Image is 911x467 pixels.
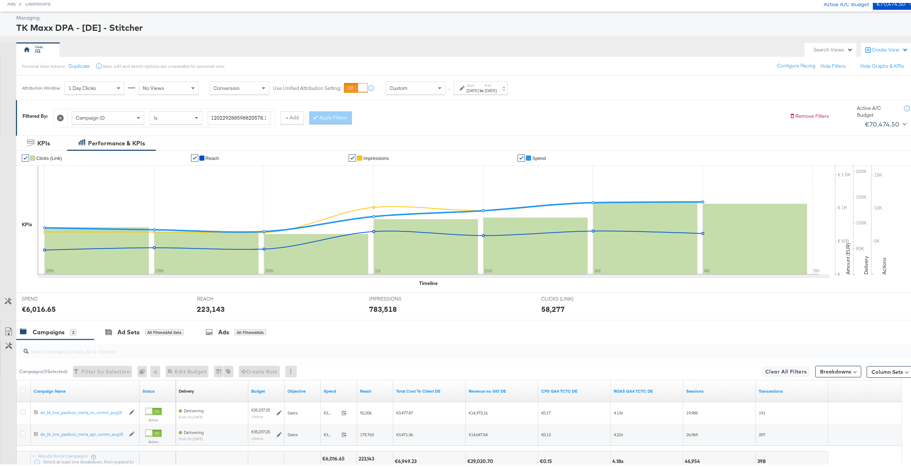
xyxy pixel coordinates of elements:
[218,325,229,334] div: Ads
[862,116,908,127] button: €70,474.50
[369,301,397,311] div: 783,518
[35,45,41,52] div: IG
[396,407,413,413] span: €3,477.87
[419,277,438,284] div: Timeline
[22,83,61,88] div: Attribution Window:
[865,116,900,127] div: €70,474.50
[757,455,768,462] div: 398
[251,426,270,432] div: €35,237.25
[863,253,869,272] text: Delivery
[485,80,497,85] label: End:
[541,385,608,391] a: CPS using GA4 data and TCTC for DE
[396,385,463,391] a: Total Cost To Client DE
[70,326,76,333] div: 2
[69,60,90,67] button: Duplicate
[143,82,164,88] span: No Views
[36,153,62,158] span: Clicks (Link)
[22,152,29,159] a: ✔
[40,429,125,434] div: de_tk_low_paidsoc_meta_apl...comm_aug25
[485,85,497,91] div: [DATE]
[324,385,354,391] a: The total amount spent to date.
[103,61,225,66] div: Save, edit and delete options are unavailable for personal view.
[469,429,488,434] span: €14,647.54
[22,293,76,299] span: SPEND
[772,57,820,70] button: Configure Pacing
[467,80,479,85] label: Start:
[19,365,67,372] div: Campaigns ( 0 Selected)
[137,363,150,375] div: 0
[396,429,413,434] span: €3,471.36
[686,429,698,434] span: 26,969
[540,455,554,462] div: €0.15
[287,385,318,391] a: Your campaign's objective.
[467,455,495,462] div: €29,020.70
[686,385,753,391] a: Sessions - GA Sessions - The total number of sessions
[179,385,194,391] div: Delivery
[324,407,339,413] span: €3,011.14
[765,364,807,373] span: Clear All Filters
[369,293,423,299] span: IMPRESSIONS
[117,325,140,334] div: Ad Sets
[214,82,240,88] span: Conversion
[323,461,345,466] span: Total Spend
[322,452,347,459] div: €6,016.65
[251,385,282,391] a: The maximum amount you're willing to spend on your ads, on average each day or over the lifetime ...
[40,407,125,413] a: de_tk_low_paidsoc_meta_co...comm_aug25
[815,363,861,375] button: Breakdowns
[820,60,846,67] button: Hide Filters
[88,136,145,145] div: Performance & KPIs
[33,325,65,334] div: Campaigns
[40,429,125,435] a: de_tk_low_paidsoc_meta_apl...comm_aug25
[759,429,765,434] span: 207
[446,85,453,88] span: ↑
[208,108,270,122] input: Enter a search term
[614,429,623,434] span: 4.22x
[349,152,356,159] a: ✔
[22,301,56,311] div: €6,016.65
[541,293,596,299] span: CLICKS (LINK)
[614,407,623,413] span: 4.13x
[37,136,50,145] div: KPIs
[145,415,162,420] label: Active
[251,404,270,410] div: €35,237.25
[541,429,551,434] span: €0.13
[324,429,339,434] span: €3,005.51
[251,412,263,416] sub: Lifetime
[76,112,105,118] span: Campaign ID
[29,338,829,352] input: Search Campaigns by Name, ID or Objective
[541,407,551,413] span: €0.17
[541,301,565,311] div: 58,277
[22,61,66,66] div: Personal View Actions:
[145,326,184,333] div: All Filtered Ad Sets
[857,102,897,115] div: Active A/C Budget
[813,44,853,50] div: Search Views
[467,85,479,91] div: [DATE]
[69,82,96,88] span: 1 Day Clicks
[191,152,198,159] a: ✔
[872,44,908,51] div: Create View
[359,461,373,466] span: People
[273,82,341,89] label: Use Unified Attribution Setting:
[34,385,137,391] a: Your campaign name.
[790,110,829,117] button: Remove Filters
[206,153,219,158] span: Reach
[390,82,407,88] span: Custom
[479,85,485,90] strong: to
[184,405,204,410] span: Delivering
[881,255,887,272] text: Actions
[287,429,298,434] span: Sales
[759,385,825,391] a: Transactions - The total number of transactions
[532,153,546,158] span: Spend
[395,455,419,462] div: €6,949.23
[359,452,376,459] div: 223,143
[762,363,810,375] button: Clear All Filters
[235,326,266,333] div: All Filtered Ads
[197,293,251,299] span: REACH
[154,112,158,118] span: Is
[179,385,194,391] a: Reflects the ability of your Ad Campaign to achieve delivery based on ad states, schedule and bud...
[363,153,389,158] span: Impressions
[685,455,702,462] div: 46,954
[759,407,765,413] span: 191
[360,385,390,391] a: The number of people your ad was served to.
